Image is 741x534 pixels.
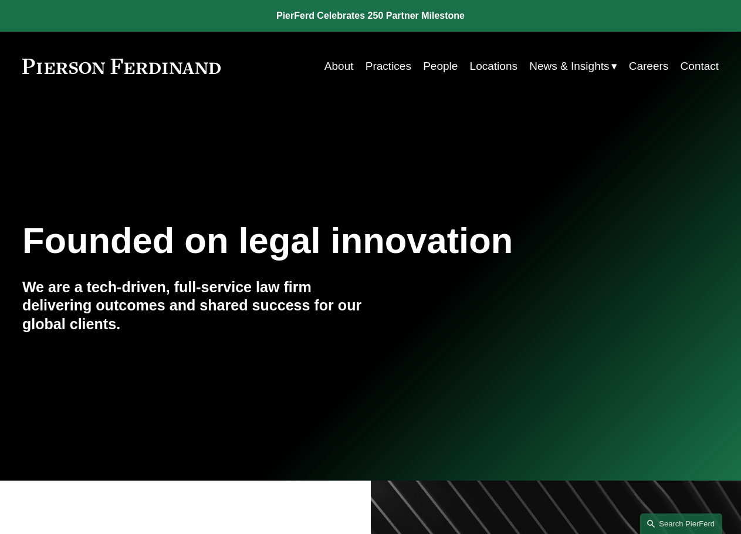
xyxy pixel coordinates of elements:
a: About [324,55,354,77]
a: Practices [366,55,411,77]
a: Locations [470,55,517,77]
a: Contact [681,55,719,77]
a: People [423,55,458,77]
a: Careers [629,55,669,77]
h4: We are a tech-driven, full-service law firm delivering outcomes and shared success for our global... [22,278,371,334]
h1: Founded on legal innovation [22,220,603,261]
span: News & Insights [529,56,609,76]
a: folder dropdown [529,55,617,77]
a: Search this site [640,513,722,534]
